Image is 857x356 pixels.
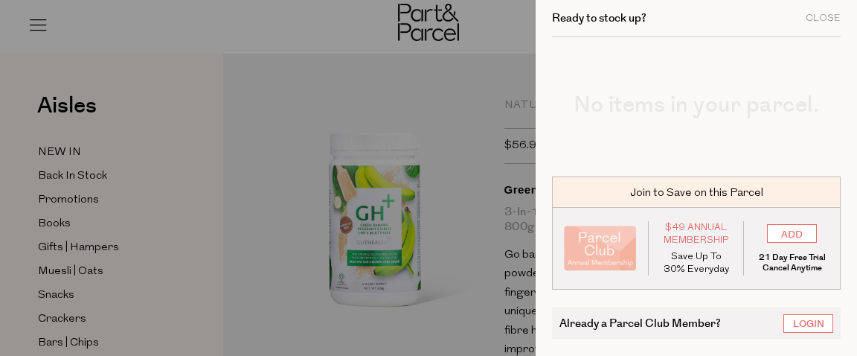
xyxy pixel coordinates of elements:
span: $49 Annual Membership [660,221,733,247]
div: Close [806,13,841,23]
span: Already a Parcel Club Member? [559,314,721,331]
div: Join to Save on this Parcel [552,177,841,208]
p: 21 Day Free Trial Cancel Anytime [755,252,829,273]
input: ADD [767,224,817,243]
h2: No items in your parcel. [552,94,841,116]
a: Login [783,314,833,333]
h2: Ready to stock up? [552,13,646,24]
p: Save Up To 30% Everyday [660,250,733,276]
